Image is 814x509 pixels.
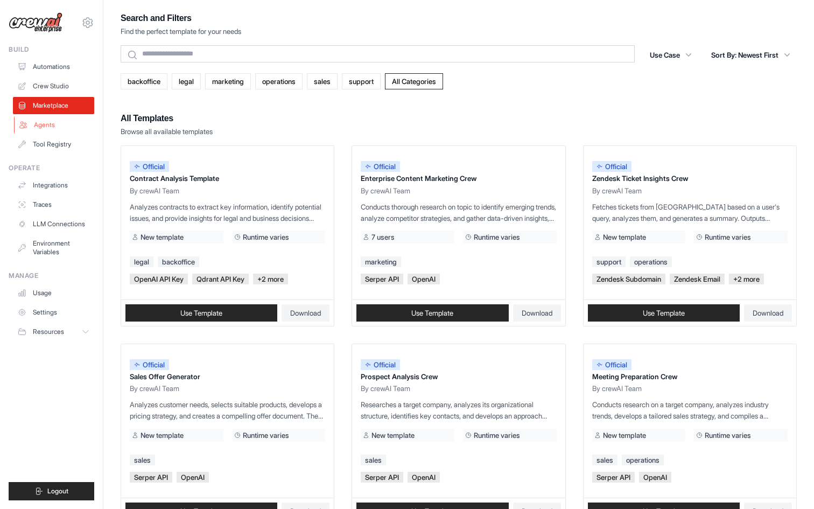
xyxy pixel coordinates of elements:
a: Integrations [13,177,94,194]
span: Zendesk Email [670,274,725,284]
span: Serper API [592,472,635,483]
a: sales [592,455,617,465]
span: By crewAI Team [592,384,642,393]
span: Use Template [411,309,453,317]
a: legal [172,73,201,89]
div: Operate [9,164,94,172]
button: Resources [13,323,94,340]
span: Serper API [361,472,403,483]
span: Official [592,161,631,172]
p: Conducts thorough research on topic to identify emerging trends, analyze competitor strategies, a... [361,201,556,224]
a: backoffice [158,256,199,267]
a: operations [255,73,303,89]
a: sales [130,455,155,465]
h2: Search and Filters [121,11,241,26]
span: Runtime varies [243,233,289,241]
span: New template [603,431,646,440]
img: Logo [9,12,62,33]
span: New template [141,431,184,440]
p: Contract Analysis Template [130,173,325,184]
a: support [592,256,626,267]
a: Traces [13,196,94,213]
p: Enterprise Content Marketing Crew [361,173,556,184]
h2: All Templates [121,111,213,126]
a: Crew Studio [13,78,94,95]
span: New template [603,233,646,241]
a: Usage [13,284,94,302]
a: Automations [13,58,94,75]
span: Official [361,161,400,172]
a: Download [282,304,329,322]
a: Marketplace [13,97,94,114]
a: Use Template [356,304,508,322]
a: Use Template [588,304,740,322]
span: Runtime varies [705,431,751,440]
span: Runtime varies [474,233,520,241]
button: Logout [9,482,94,500]
span: Runtime varies [705,233,751,241]
a: Tool Registry [13,136,94,153]
p: Meeting Preparation Crew [592,372,788,382]
span: By crewAI Team [130,384,179,393]
span: Official [130,161,169,172]
div: Build [9,45,94,54]
button: Sort By: Newest First [705,45,797,65]
p: Sales Offer Generator [130,372,325,382]
a: legal [130,256,153,267]
button: Use Case [643,45,698,65]
span: Logout [47,487,68,496]
span: +2 more [729,274,764,284]
span: By crewAI Team [361,186,410,195]
a: Use Template [125,304,277,322]
span: Official [130,359,169,370]
a: LLM Connections [13,215,94,233]
p: Analyzes customer needs, selects suitable products, develops a pricing strategy, and creates a co... [130,399,325,422]
span: Resources [33,327,64,336]
span: 7 users [371,233,395,241]
span: OpenAI [177,472,209,483]
span: Download [753,309,783,317]
span: Runtime varies [243,431,289,440]
span: Official [361,359,400,370]
p: Researches a target company, analyzes its organizational structure, identifies key contacts, and ... [361,399,556,422]
p: Analyzes contracts to extract key information, identify potential issues, and provide insights fo... [130,201,325,224]
span: New template [141,233,184,241]
span: Qdrant API Key [192,274,249,284]
span: Serper API [130,472,172,483]
a: Download [744,304,792,322]
span: Zendesk Subdomain [592,274,665,284]
p: Zendesk Ticket Insights Crew [592,173,788,184]
a: marketing [205,73,251,89]
div: Manage [9,271,94,280]
span: OpenAI [408,472,440,483]
a: backoffice [121,73,167,89]
span: New template [371,431,415,440]
p: Browse all available templates [121,126,213,137]
span: Serper API [361,274,403,284]
span: By crewAI Team [130,186,179,195]
span: Download [290,309,321,317]
a: All Categories [385,73,443,89]
a: marketing [361,256,401,267]
span: OpenAI [408,274,440,284]
a: sales [307,73,338,89]
span: Use Template [643,309,685,317]
span: Runtime varies [474,431,520,440]
p: Find the perfect template for your needs [121,26,241,37]
span: By crewAI Team [361,384,410,393]
a: Download [513,304,561,322]
a: Environment Variables [13,235,94,261]
p: Conducts research on a target company, analyzes industry trends, develops a tailored sales strate... [592,399,788,422]
span: Official [592,359,631,370]
a: Agents [14,116,95,134]
a: support [342,73,381,89]
a: sales [361,455,386,465]
p: Fetches tickets from [GEOGRAPHIC_DATA] based on a user's query, analyzes them, and generates a su... [592,201,788,224]
a: Settings [13,304,94,321]
span: Download [522,309,552,317]
span: +2 more [253,274,288,284]
span: OpenAI API Key [130,274,188,284]
span: By crewAI Team [592,186,642,195]
span: Use Template [180,309,222,317]
span: OpenAI [639,472,671,483]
